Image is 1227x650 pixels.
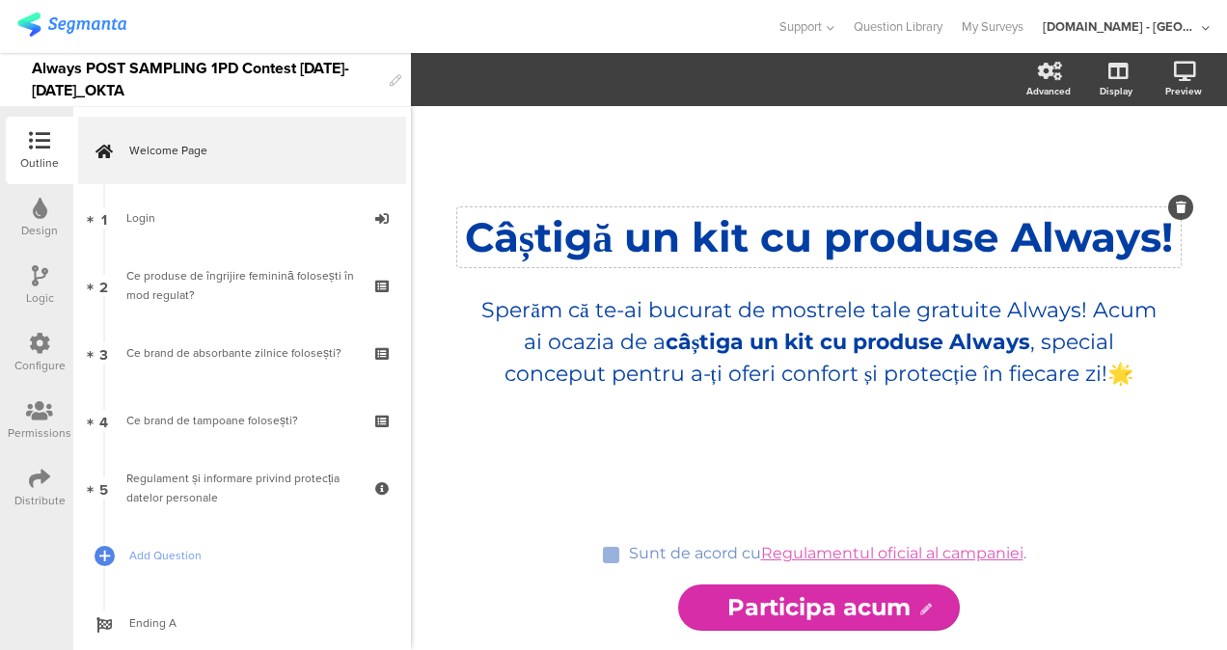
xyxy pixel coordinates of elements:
[126,469,357,507] div: Regulament și informare privind protecția datelor personale
[26,289,54,307] div: Logic
[126,266,357,305] div: Ce produse de îngrijire feminină folosești în mod regulat?
[14,492,66,509] div: Distribute
[126,208,357,228] div: Login
[1043,17,1197,36] div: [DOMAIN_NAME] - [GEOGRAPHIC_DATA]
[78,319,406,387] a: 3 Ce brand de absorbante zilnice folosești?
[129,141,376,160] span: Welcome Page
[99,477,108,499] span: 5
[1026,84,1071,98] div: Advanced
[78,387,406,454] a: 4 Ce brand de tampoane folosești?
[101,207,107,229] span: 1
[20,154,59,172] div: Outline
[32,53,380,106] div: Always POST SAMPLING 1PD Contest [DATE]-[DATE]_OKTA
[666,329,1031,355] strong: câștiga un kit cu produse Always
[462,212,1176,262] p: Câștigă un kit cu produse Always!
[126,411,357,430] div: Ce brand de tampoane folosești?
[14,357,66,374] div: Configure
[761,544,1023,562] a: Regulamentul oficial al campaniei
[78,117,406,184] a: Welcome Page
[78,184,406,252] a: 1 Login
[99,410,108,431] span: 4
[629,544,1026,562] p: Sunt de acord cu .
[481,294,1157,390] p: Sperăm că te-ai bucurat de mostrele tale gratuite Always! Acum ai ocazia de a , special conceput ...
[1100,84,1132,98] div: Display
[99,342,108,364] span: 3
[99,275,108,296] span: 2
[17,13,126,37] img: segmanta logo
[21,222,58,239] div: Design
[779,17,822,36] span: Support
[126,343,357,363] div: Ce brand de absorbante zilnice folosești?
[129,546,376,565] span: Add Question
[8,424,71,442] div: Permissions
[678,584,961,631] input: Start
[78,252,406,319] a: 2 Ce produse de îngrijire feminină folosești în mod regulat?
[78,454,406,522] a: 5 Regulament și informare privind protecția datelor personale
[129,613,376,633] span: Ending A
[1165,84,1202,98] div: Preview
